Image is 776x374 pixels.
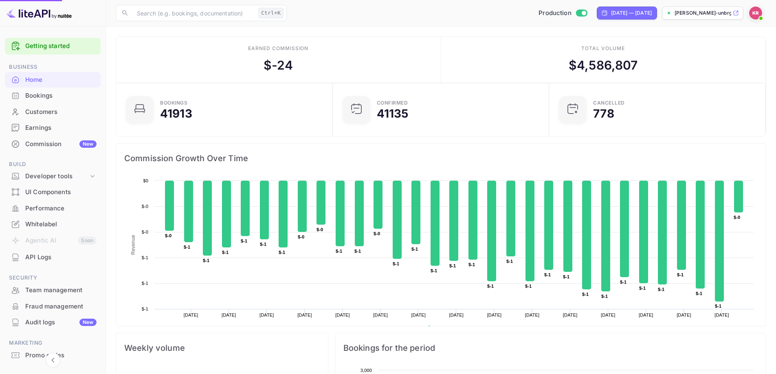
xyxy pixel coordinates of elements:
[25,302,97,311] div: Fraud management
[593,108,614,119] div: 778
[143,178,148,183] text: $0
[248,45,308,52] div: Earned commission
[5,38,101,55] div: Getting started
[298,234,304,239] text: $-0
[25,220,97,229] div: Whitelabel
[222,250,229,255] text: $-1
[5,88,101,103] a: Bookings
[25,42,97,51] a: Getting started
[5,120,101,135] a: Earnings
[260,242,266,247] text: $-1
[46,353,60,367] button: Collapse navigation
[411,247,418,252] text: $-1
[25,91,97,101] div: Bookings
[639,313,653,317] text: [DATE]
[160,101,187,105] div: Bookings
[449,313,464,317] text: [DATE]
[611,9,652,17] div: [DATE] — [DATE]
[5,217,101,232] div: Whitelabel
[377,108,409,119] div: 41135
[544,272,551,277] text: $-1
[5,72,101,87] a: Home
[360,368,372,373] text: 3,000
[25,107,97,117] div: Customers
[5,217,101,232] a: Whitelabel
[525,313,540,317] text: [DATE]
[5,282,101,298] div: Team management
[25,172,88,181] div: Developer tools
[354,249,361,254] text: $-1
[593,101,625,105] div: CANCELLED
[258,8,284,18] div: Ctrl+K
[79,140,97,148] div: New
[5,104,101,119] a: Customers
[5,249,101,265] div: API Logs
[142,306,148,311] text: $-1
[5,299,101,314] a: Fraud management
[5,104,101,120] div: Customers
[675,9,731,17] p: [PERSON_NAME]-unbrg.[PERSON_NAME]...
[130,235,136,255] text: Revenue
[677,272,684,277] text: $-1
[581,45,625,52] div: Total volume
[5,88,101,104] div: Bookings
[25,253,97,262] div: API Logs
[5,339,101,348] span: Marketing
[5,282,101,297] a: Team management
[487,313,502,317] text: [DATE]
[25,123,97,133] div: Earnings
[5,299,101,315] div: Fraud management
[620,280,627,284] text: $-1
[468,262,475,267] text: $-1
[373,313,388,317] text: [DATE]
[160,108,192,119] div: 41913
[677,313,691,317] text: [DATE]
[317,227,323,232] text: $-0
[5,315,101,330] div: Audit logsNew
[222,313,236,317] text: [DATE]
[569,56,638,74] div: $ 4,586,807
[563,274,569,279] text: $-1
[335,313,350,317] text: [DATE]
[715,304,721,308] text: $-1
[601,294,608,299] text: $-1
[377,101,408,105] div: Confirmed
[124,341,320,354] span: Weekly volume
[5,201,101,217] div: Performance
[142,204,148,209] text: $-0
[5,348,101,363] div: Promo codes
[142,281,148,286] text: $-1
[25,318,97,327] div: Audit logs
[563,313,578,317] text: [DATE]
[279,250,285,255] text: $-1
[142,255,148,260] text: $-1
[5,315,101,330] a: Audit logsNew
[5,72,101,88] div: Home
[25,188,97,197] div: UI Components
[25,286,97,295] div: Team management
[5,63,101,72] span: Business
[7,7,72,20] img: LiteAPI logo
[241,238,247,243] text: $-1
[264,56,293,74] div: $ -24
[165,233,171,238] text: $-0
[142,230,148,234] text: $-0
[506,259,513,264] text: $-1
[5,249,101,265] a: API Logs
[25,351,97,360] div: Promo codes
[5,169,101,184] div: Developer tools
[5,273,101,282] span: Security
[393,261,399,266] text: $-1
[5,184,101,199] a: UI Components
[714,313,729,317] text: [DATE]
[5,201,101,216] a: Performance
[336,249,342,254] text: $-1
[25,75,97,85] div: Home
[435,326,455,331] text: Revenue
[184,313,198,317] text: [DATE]
[25,140,97,149] div: Commission
[658,287,664,292] text: $-1
[734,215,740,220] text: $-0
[132,5,255,21] input: Search (e.g. bookings, documentation)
